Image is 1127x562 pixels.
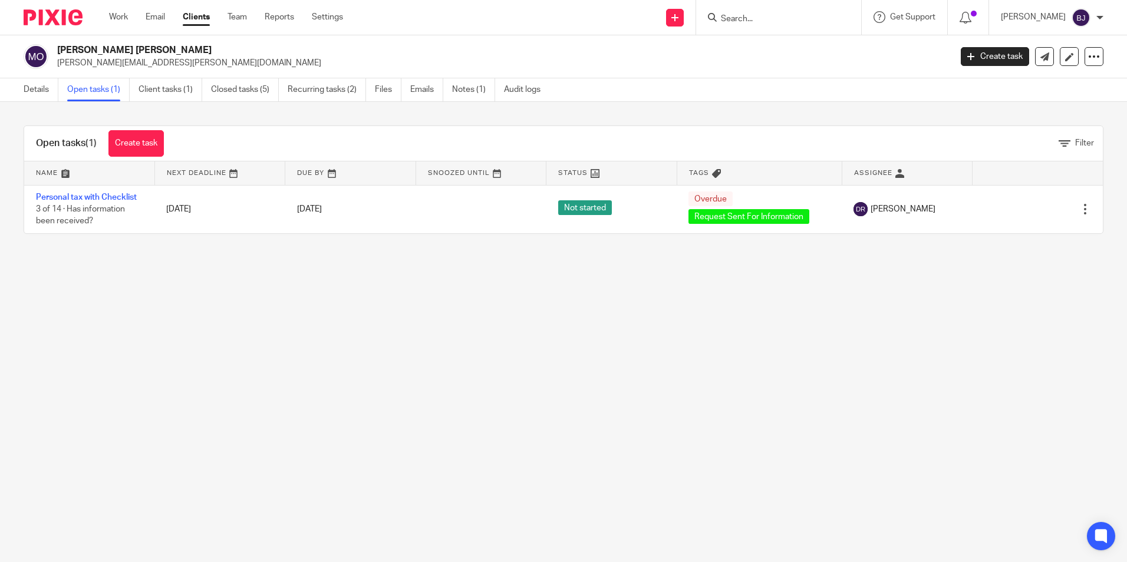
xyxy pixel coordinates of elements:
[1001,11,1066,23] p: [PERSON_NAME]
[67,78,130,101] a: Open tasks (1)
[183,11,210,23] a: Clients
[85,138,97,148] span: (1)
[139,78,202,101] a: Client tasks (1)
[720,14,826,25] input: Search
[24,9,83,25] img: Pixie
[297,205,322,213] span: [DATE]
[36,137,97,150] h1: Open tasks
[57,57,943,69] p: [PERSON_NAME][EMAIL_ADDRESS][PERSON_NAME][DOMAIN_NAME]
[109,11,128,23] a: Work
[211,78,279,101] a: Closed tasks (5)
[375,78,401,101] a: Files
[428,170,490,176] span: Snoozed Until
[154,185,285,233] td: [DATE]
[961,47,1029,66] a: Create task
[24,78,58,101] a: Details
[558,170,588,176] span: Status
[36,193,137,201] a: Personal tax with Checklist
[689,170,709,176] span: Tags
[504,78,549,101] a: Audit logs
[871,203,935,215] span: [PERSON_NAME]
[688,191,733,206] span: Overdue
[228,11,247,23] a: Team
[1075,139,1094,147] span: Filter
[312,11,343,23] a: Settings
[452,78,495,101] a: Notes (1)
[854,202,868,216] img: svg%3E
[108,130,164,157] a: Create task
[890,13,935,21] span: Get Support
[24,44,48,69] img: svg%3E
[410,78,443,101] a: Emails
[1072,8,1090,27] img: svg%3E
[688,209,809,224] span: Request Sent For Information
[57,44,766,57] h2: [PERSON_NAME] [PERSON_NAME]
[558,200,612,215] span: Not started
[265,11,294,23] a: Reports
[288,78,366,101] a: Recurring tasks (2)
[146,11,165,23] a: Email
[36,205,125,226] span: 3 of 14 · Has information been received?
